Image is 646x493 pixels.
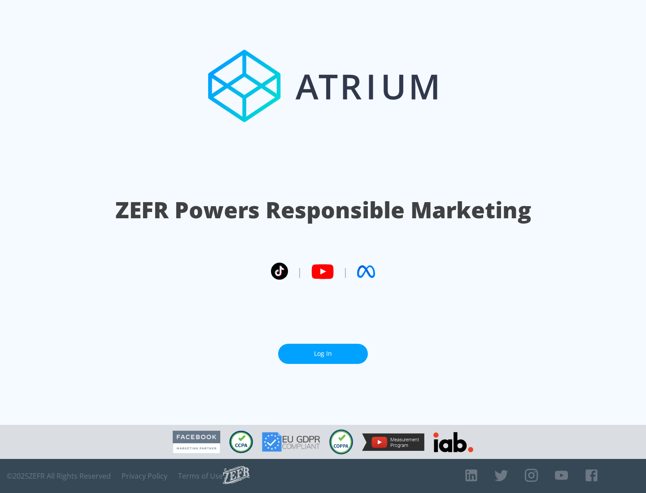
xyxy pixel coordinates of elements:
span: | [343,265,348,278]
img: COPPA Compliant [329,429,353,454]
img: GDPR Compliant [262,432,320,452]
img: YouTube Measurement Program [362,433,424,451]
a: Privacy Policy [122,471,167,480]
a: Terms of Use [178,471,223,480]
span: | [297,265,302,278]
img: Facebook Marketing Partner [173,431,220,454]
img: CCPA Compliant [229,431,253,453]
h1: ZEFR Powers Responsible Marketing [115,195,531,225]
a: Log In [278,344,368,364]
img: IAB [433,432,473,452]
span: © 2025 ZEFR All Rights Reserved [7,471,111,480]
